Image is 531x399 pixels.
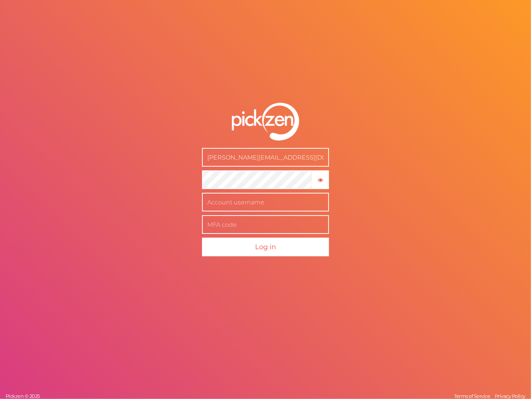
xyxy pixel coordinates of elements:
[255,243,276,251] span: Log in
[202,238,329,257] button: Log in
[202,193,329,212] input: Account username
[454,393,490,399] span: Terms of Service
[202,148,329,167] input: Username
[453,393,492,399] a: Terms of Service
[495,393,525,399] span: Privacy Policy
[202,216,329,234] input: MFA code
[232,103,299,141] img: pz-logo-white.png
[4,393,42,399] a: Pickzen © 2025
[493,393,527,399] a: Privacy Policy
